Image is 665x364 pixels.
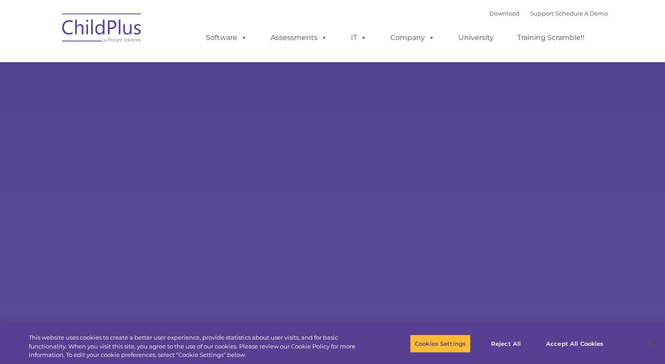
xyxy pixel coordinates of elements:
[478,334,534,353] button: Reject All
[555,10,608,17] a: Schedule A Demo
[342,29,376,47] a: IT
[58,7,146,51] img: ChildPlus by Procare Solutions
[530,10,554,17] a: Support
[641,334,661,353] button: Close
[29,333,366,360] div: This website uses cookies to create a better user experience, provide statistics about user visit...
[489,10,608,17] font: |
[197,29,256,47] a: Software
[541,334,608,353] button: Accept All Cookies
[262,29,336,47] a: Assessments
[508,29,593,47] a: Training Scramble!!
[449,29,503,47] a: University
[410,334,471,353] button: Cookies Settings
[382,29,444,47] a: Company
[489,10,519,17] a: Download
